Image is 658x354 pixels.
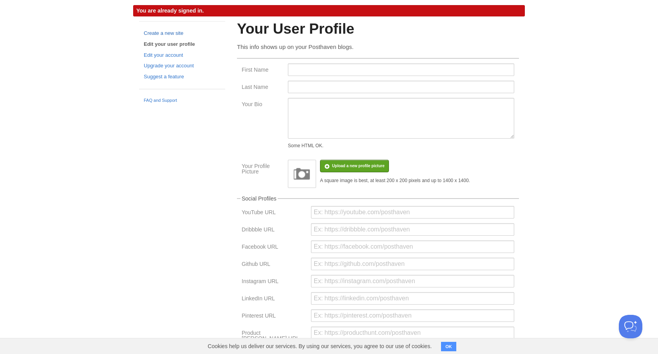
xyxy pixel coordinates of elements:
[242,313,306,320] label: Pinterest URL
[237,21,519,37] h2: Your User Profile
[242,278,306,286] label: Instagram URL
[311,309,514,322] input: Ex: https://pinterest.com/posthaven
[242,296,306,303] label: LinkedIn URL
[242,261,306,269] label: Github URL
[311,258,514,270] input: Ex: https://github.com/posthaven
[237,43,519,51] p: This info shows up on your Posthaven blogs.
[144,51,221,60] a: Edit your account
[242,244,306,251] label: Facebook URL
[311,327,514,339] input: Ex: https://producthunt.com/posthaven
[311,206,514,219] input: Ex: https://youtube.com/posthaven
[242,210,306,217] label: YouTube URL
[619,315,642,338] iframe: Help Scout Beacon - Open
[242,67,283,74] label: First Name
[332,164,385,168] span: Upload a new profile picture
[133,5,525,16] div: You are already signed in.
[242,163,283,176] label: Your Profile Picture
[144,73,221,81] a: Suggest a feature
[441,342,456,351] button: OK
[144,29,221,38] a: Create a new site
[288,143,514,148] div: Some HTML OK.
[311,292,514,305] input: Ex: https://linkedin.com/posthaven
[311,275,514,287] input: Ex: https://instagram.com/posthaven
[290,162,314,186] img: image.png
[311,223,514,236] input: Ex: https://dribbble.com/posthaven
[242,227,306,234] label: Dribbble URL
[242,101,283,109] label: Your Bio
[144,97,221,104] a: FAQ and Support
[144,40,221,49] a: Edit your user profile
[311,240,514,253] input: Ex: https://facebook.com/posthaven
[144,62,221,70] a: Upgrade your account
[242,330,306,343] label: Product [PERSON_NAME] URL
[242,84,283,92] label: Last Name
[200,338,439,354] span: Cookies help us deliver our services. By using our services, you agree to our use of cookies.
[320,178,470,183] div: A square image is best, at least 200 x 200 pixels and up to 1400 x 1400.
[240,196,278,201] legend: Social Profiles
